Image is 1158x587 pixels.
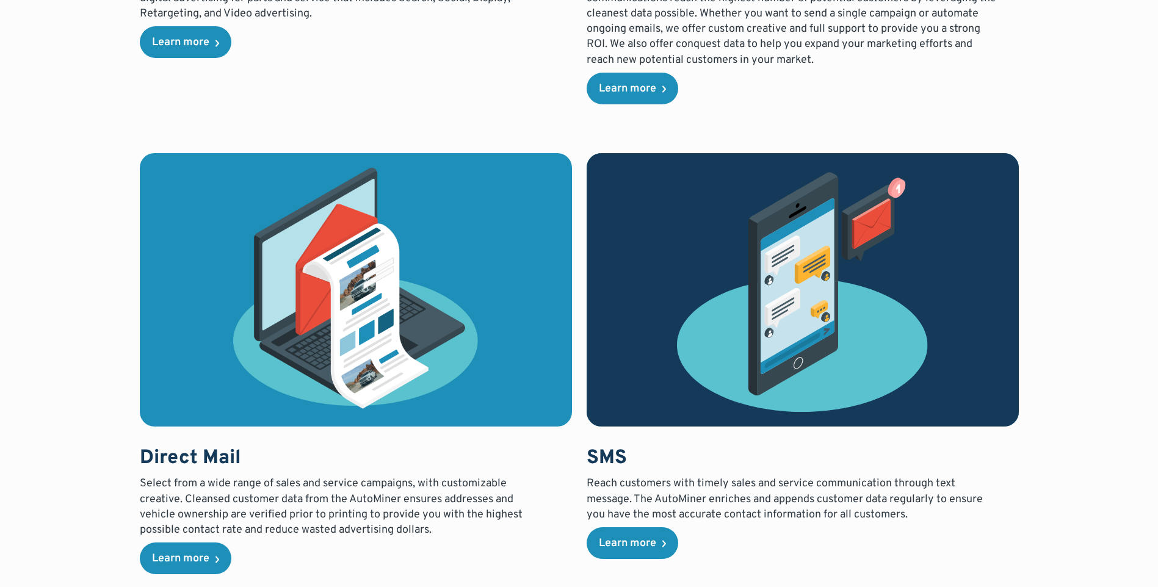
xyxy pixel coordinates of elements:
h3: Direct Mail [140,446,551,472]
div: Learn more [152,37,209,48]
a: Learn more [587,73,678,104]
a: Learn more [140,26,231,58]
a: Learn more [587,527,678,559]
p: Select from a wide range of sales and service campaigns, with customizable creative. Cleansed cus... [140,476,551,538]
a: Learn more [140,542,231,574]
div: Learn more [152,553,209,564]
p: Reach customers with timely sales and service communication through text message. The AutoMiner e... [587,476,997,522]
h3: SMS [587,446,997,472]
div: Learn more [599,538,656,549]
div: Learn more [599,84,656,95]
